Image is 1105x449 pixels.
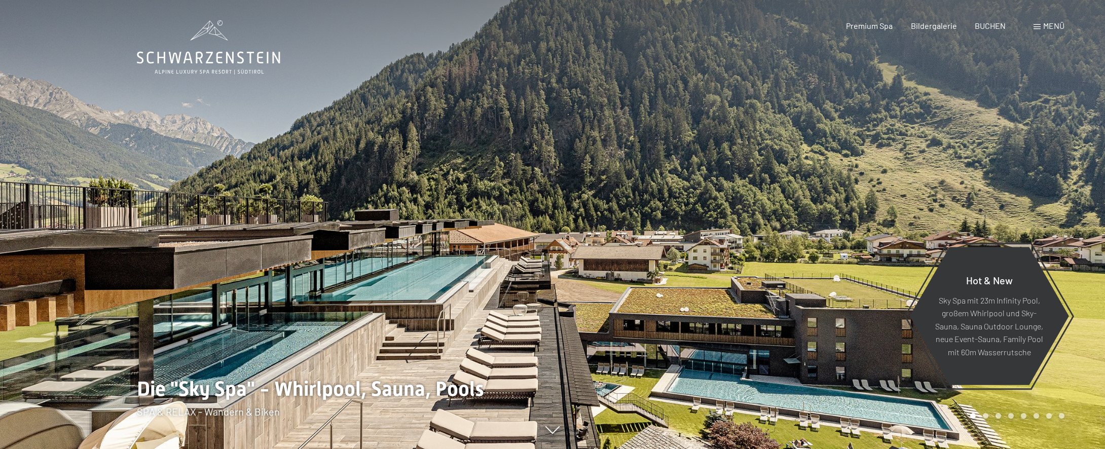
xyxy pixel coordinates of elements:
[1034,413,1039,419] div: Carousel Page 6
[975,21,1006,30] a: BUCHEN
[934,293,1044,358] p: Sky Spa mit 23m Infinity Pool, großem Whirlpool und Sky-Sauna, Sauna Outdoor Lounge, neue Event-S...
[1021,413,1026,419] div: Carousel Page 5
[846,21,893,30] a: Premium Spa
[911,21,957,30] a: Bildergalerie
[1008,413,1014,419] div: Carousel Page 4
[970,413,976,419] div: Carousel Page 1 (Current Slide)
[966,274,1013,286] span: Hot & New
[1059,413,1064,419] div: Carousel Page 8
[967,413,1064,419] div: Carousel Pagination
[1043,21,1064,30] span: Menü
[983,413,988,419] div: Carousel Page 2
[909,246,1070,386] a: Hot & New Sky Spa mit 23m Infinity Pool, großem Whirlpool und Sky-Sauna, Sauna Outdoor Lounge, ne...
[1046,413,1052,419] div: Carousel Page 7
[996,413,1001,419] div: Carousel Page 3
